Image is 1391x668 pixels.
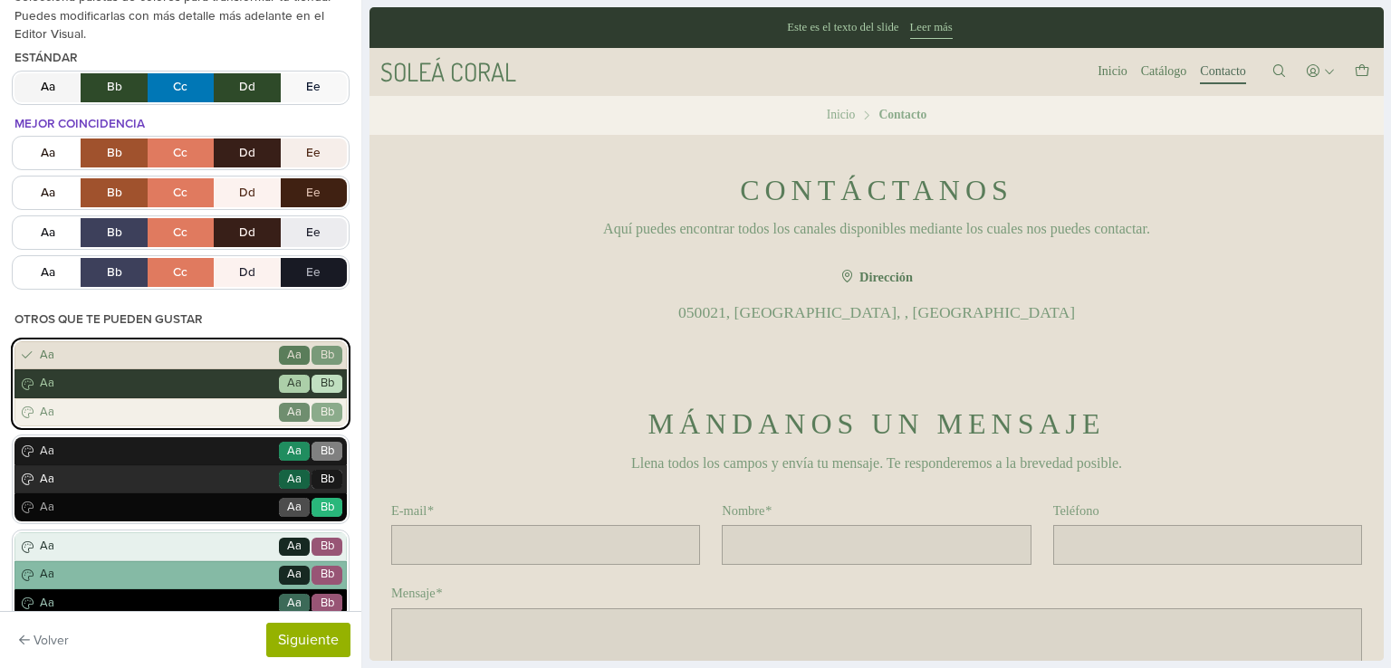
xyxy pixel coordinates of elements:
[22,262,993,277] h6: Dirección
[321,595,334,613] span: Bb
[14,437,347,522] button: AaAaBbAaAaBbAaAaBb
[287,538,302,556] span: Aa
[22,444,993,468] div: Llena todos los campos y envía tu mensaje. Te responderemos a la brevedad posible.
[509,101,557,115] li: Contacto
[287,566,302,584] span: Aa
[14,51,78,65] h4: Estándar
[14,532,347,617] button: AaAaBbAaAaBbAaAaBb
[287,347,302,365] span: Aa
[36,538,276,556] span: Aa
[14,312,203,327] h4: Otros que te pueden gustar
[22,497,331,510] label: E-mail
[14,218,347,247] button: AaBbCcDdEe
[287,443,302,461] span: Aa
[22,171,993,196] h2: Contáctanos
[36,375,276,393] span: Aa
[36,404,276,422] span: Aa
[287,404,302,422] span: Aa
[352,497,661,510] label: Nombre
[321,347,334,365] span: Bb
[14,341,347,426] button: AaAaBbAaAaBbAaAaBb
[321,566,334,584] span: Bb
[287,471,302,489] span: Aa
[11,626,77,654] button: Volver
[830,52,877,77] a: Contacto
[321,375,334,393] span: Bb
[321,471,334,489] span: Bb
[321,538,334,556] span: Bb
[22,210,993,234] div: Aquí puedes encontrar todos los canales disponibles mediante los cuales nos puedes contactar.
[22,579,993,592] label: Mensaje
[36,347,276,365] span: Aa
[22,405,993,429] h2: Mándanos un mensaje
[266,623,350,657] button: Siguiente
[287,595,302,613] span: Aa
[14,138,347,167] button: AaBbCcDdEe
[932,52,970,78] button: Acceso
[36,471,276,489] span: Aa
[11,52,147,77] a: SOLEÁ CORAL
[36,499,276,517] span: Aa
[321,499,334,517] span: Bb
[684,497,993,510] label: Teléfono
[36,595,276,613] span: Aa
[14,258,347,287] button: AaBbCcDdEe
[728,52,758,77] a: Inicio
[14,73,347,102] button: AaBbCcDdEe
[287,499,302,517] span: Aa
[772,52,818,77] a: Catálogo
[457,101,486,114] a: Inicio
[14,117,145,131] h4: Mejor coincidencia
[982,52,1003,78] button: Carro
[898,52,921,78] button: Buscar
[36,566,276,584] span: Aa
[321,404,334,422] span: Bb
[309,296,705,314] a: 050021, [GEOGRAPHIC_DATA], , [GEOGRAPHIC_DATA]
[36,443,276,461] span: Aa
[287,375,302,393] span: Aa
[14,178,347,207] button: AaBbCcDdEe
[321,443,334,461] span: Bb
